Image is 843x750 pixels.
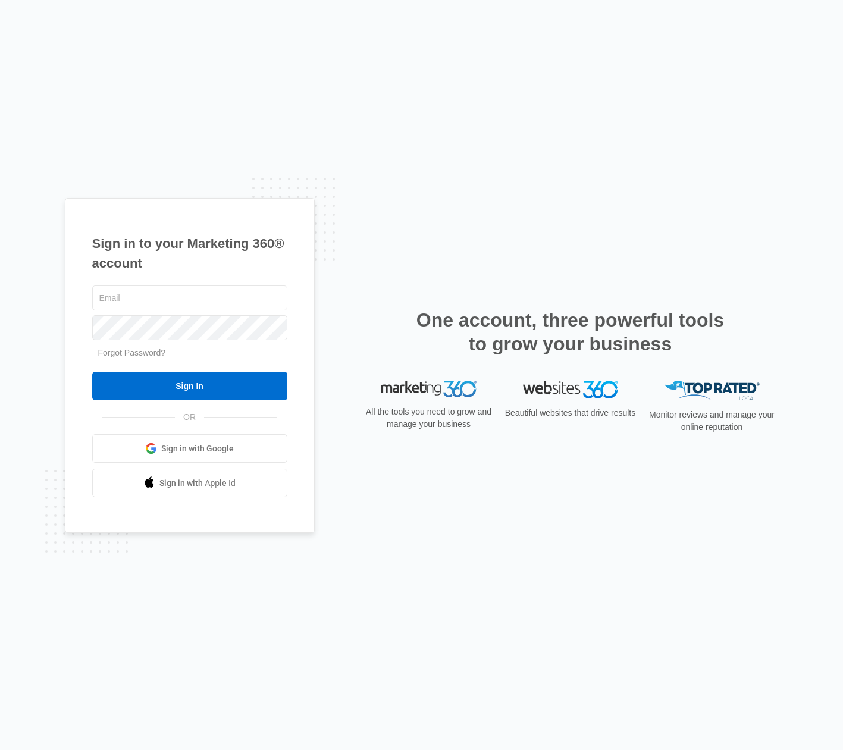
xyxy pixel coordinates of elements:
[92,372,287,400] input: Sign In
[362,406,496,431] p: All the tools you need to grow and manage your business
[161,443,234,455] span: Sign in with Google
[98,348,166,357] a: Forgot Password?
[92,234,287,273] h1: Sign in to your Marketing 360® account
[381,381,477,397] img: Marketing 360
[413,308,728,356] h2: One account, three powerful tools to grow your business
[645,409,779,434] p: Monitor reviews and manage your online reputation
[159,477,236,489] span: Sign in with Apple Id
[665,381,760,400] img: Top Rated Local
[92,434,287,463] a: Sign in with Google
[523,381,618,398] img: Websites 360
[92,469,287,497] a: Sign in with Apple Id
[504,407,637,419] p: Beautiful websites that drive results
[175,411,204,423] span: OR
[92,285,287,310] input: Email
